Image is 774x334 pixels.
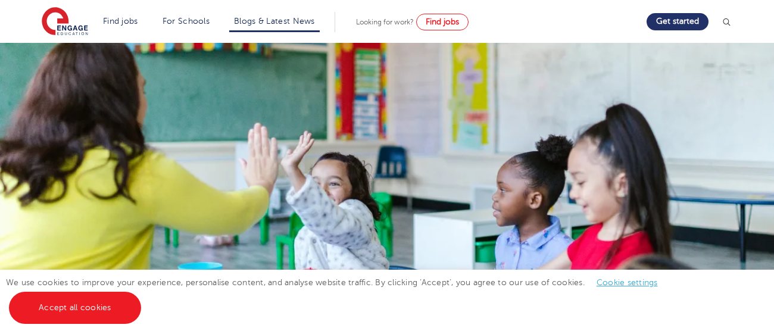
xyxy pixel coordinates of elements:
img: Engage Education [42,7,88,37]
a: Cookie settings [597,278,658,287]
a: Find jobs [103,17,138,26]
span: Looking for work? [356,18,414,26]
span: Find jobs [426,17,459,26]
a: Find jobs [416,14,469,30]
a: Accept all cookies [9,292,141,324]
span: We use cookies to improve your experience, personalise content, and analyse website traffic. By c... [6,278,670,312]
a: Blogs & Latest News [234,17,315,26]
a: For Schools [163,17,210,26]
a: Get started [647,13,709,30]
